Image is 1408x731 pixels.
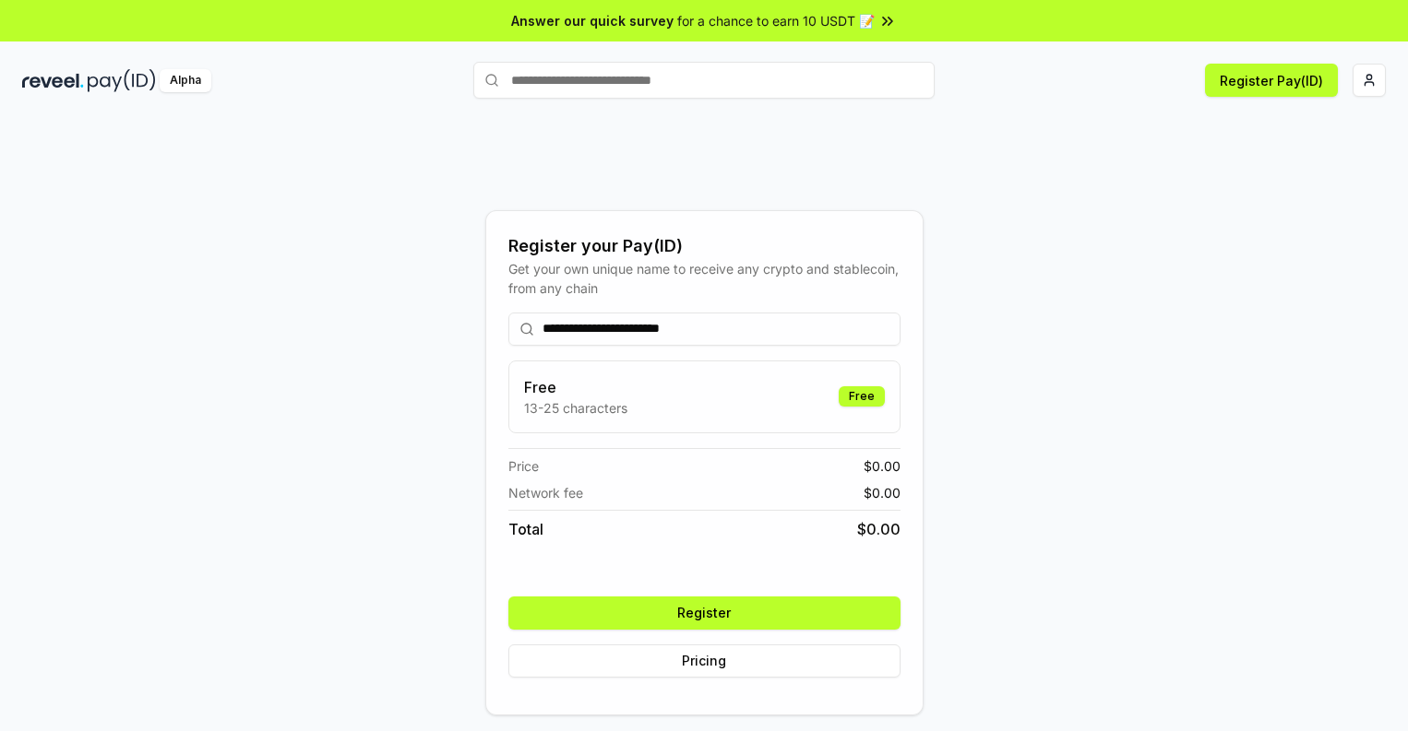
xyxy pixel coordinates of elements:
[839,386,885,407] div: Free
[88,69,156,92] img: pay_id
[677,11,875,30] span: for a chance to earn 10 USDT 📝
[508,259,901,298] div: Get your own unique name to receive any crypto and stablecoin, from any chain
[508,644,901,678] button: Pricing
[508,518,543,540] span: Total
[864,456,901,476] span: $ 0.00
[857,518,901,540] span: $ 0.00
[1205,64,1338,97] button: Register Pay(ID)
[508,456,539,476] span: Price
[864,483,901,502] span: $ 0.00
[22,69,84,92] img: reveel_dark
[508,596,901,630] button: Register
[508,233,901,259] div: Register your Pay(ID)
[508,483,583,502] span: Network fee
[524,376,627,398] h3: Free
[511,11,674,30] span: Answer our quick survey
[524,398,627,418] p: 13-25 characters
[160,69,211,92] div: Alpha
